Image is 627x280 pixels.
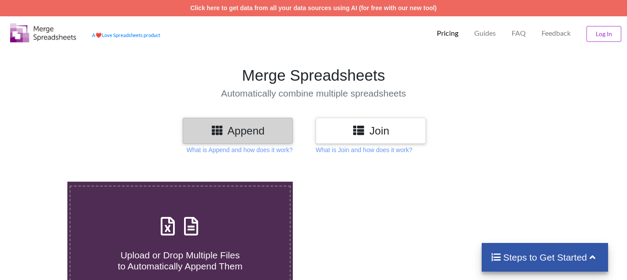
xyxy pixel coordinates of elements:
span: heart [96,32,102,38]
span: Feedback [542,30,571,37]
h3: Join [322,124,419,137]
p: Pricing [437,29,458,38]
p: What is Append and how does it work? [187,146,293,154]
p: Guides [474,29,496,38]
button: Log In [586,26,621,42]
p: What is Join and how does it work? [316,146,412,154]
a: Click here to get data from all your data sources using AI (for free with our new tool) [190,4,437,11]
h4: Steps to Get Started [491,252,599,263]
p: FAQ [512,29,526,38]
a: AheartLove Spreadsheets product [92,32,160,38]
img: Logo.png [10,23,76,42]
span: Upload or Drop Multiple Files to Automatically Append Them [118,250,242,271]
h3: Append [189,124,286,137]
